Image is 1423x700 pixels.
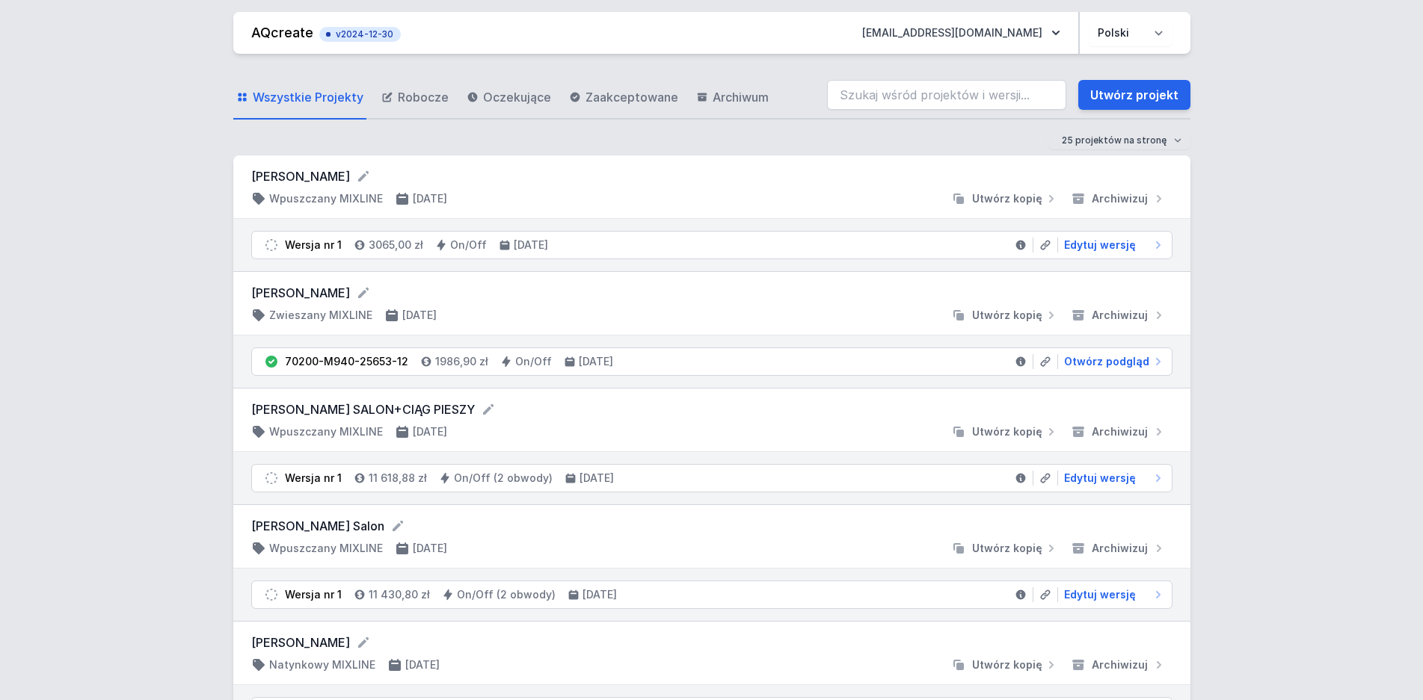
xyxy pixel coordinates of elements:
input: Szukaj wśród projektów i wersji... [827,80,1066,110]
form: [PERSON_NAME] SALON+CIĄG PIESZY [251,400,1172,418]
h4: Zwieszany MIXLINE [269,308,372,323]
h4: On/Off [515,354,552,369]
a: Edytuj wersję [1058,471,1166,486]
span: Edytuj wersję [1064,238,1136,253]
button: Edytuj nazwę projektu [481,402,496,417]
h4: 11 430,80 zł [369,587,430,602]
button: Edytuj nazwę projektu [356,635,371,650]
button: Utwórz kopię [945,657,1065,672]
span: Utwórz kopię [972,424,1042,439]
h4: On/Off [450,238,487,253]
a: Robocze [378,76,452,120]
h4: [DATE] [514,238,548,253]
a: Otwórz podgląd [1058,354,1166,369]
button: [EMAIL_ADDRESS][DOMAIN_NAME] [850,19,1072,46]
h4: Wpuszczany MIXLINE [269,541,383,556]
img: draft.svg [264,471,279,486]
button: Utwórz kopię [945,191,1065,206]
span: Robocze [398,88,449,106]
h4: Wpuszczany MIXLINE [269,191,383,206]
h4: [DATE] [413,191,447,206]
button: Edytuj nazwę projektu [390,518,405,533]
h4: [DATE] [405,657,440,672]
h4: 3065,00 zł [369,238,423,253]
span: Otwórz podgląd [1064,354,1149,369]
h4: On/Off (2 obwody) [457,587,556,602]
span: Archiwum [713,88,769,106]
span: Archiwizuj [1092,308,1148,323]
form: [PERSON_NAME] Salon [251,517,1172,535]
button: Archiwizuj [1065,541,1172,556]
span: Utwórz kopię [972,657,1042,672]
h4: [DATE] [579,354,613,369]
div: Wersja nr 1 [285,587,342,602]
button: Archiwizuj [1065,191,1172,206]
a: AQcreate [251,25,313,40]
button: Edytuj nazwę projektu [356,285,371,300]
h4: [DATE] [583,587,617,602]
h4: [DATE] [402,308,437,323]
span: Utwórz kopię [972,541,1042,556]
a: Zaakceptowane [566,76,681,120]
a: Edytuj wersję [1058,587,1166,602]
a: Utwórz projekt [1078,80,1190,110]
span: Edytuj wersję [1064,471,1136,486]
button: Archiwizuj [1065,424,1172,439]
button: Archiwizuj [1065,657,1172,672]
span: Archiwizuj [1092,191,1148,206]
a: Wszystkie Projekty [233,76,366,120]
span: Utwórz kopię [972,308,1042,323]
span: Edytuj wersję [1064,587,1136,602]
a: Oczekujące [464,76,554,120]
h4: [DATE] [580,471,614,486]
div: Wersja nr 1 [285,471,342,486]
span: v2024-12-30 [327,28,393,40]
span: Wszystkie Projekty [253,88,363,106]
img: draft.svg [264,587,279,602]
span: Zaakceptowane [586,88,678,106]
h4: 1986,90 zł [435,354,488,369]
button: Archiwizuj [1065,308,1172,323]
a: Edytuj wersję [1058,238,1166,253]
form: [PERSON_NAME] [251,284,1172,302]
select: Wybierz język [1089,19,1172,46]
span: Oczekujące [483,88,551,106]
h4: 11 618,88 zł [369,471,427,486]
span: Archiwizuj [1092,424,1148,439]
form: [PERSON_NAME] [251,167,1172,185]
button: Edytuj nazwę projektu [356,169,371,184]
h4: [DATE] [413,541,447,556]
span: Archiwizuj [1092,657,1148,672]
button: Utwórz kopię [945,308,1065,323]
button: v2024-12-30 [319,24,401,42]
h4: On/Off (2 obwody) [454,471,553,486]
button: Utwórz kopię [945,424,1065,439]
h4: Natynkowy MIXLINE [269,657,375,672]
h4: Wpuszczany MIXLINE [269,424,383,439]
span: Archiwizuj [1092,541,1148,556]
img: draft.svg [264,238,279,253]
h4: [DATE] [413,424,447,439]
div: 70200-M940-25653-12 [285,354,408,369]
button: Utwórz kopię [945,541,1065,556]
div: Wersja nr 1 [285,238,342,253]
a: Archiwum [693,76,772,120]
span: Utwórz kopię [972,191,1042,206]
form: [PERSON_NAME] [251,634,1172,651]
